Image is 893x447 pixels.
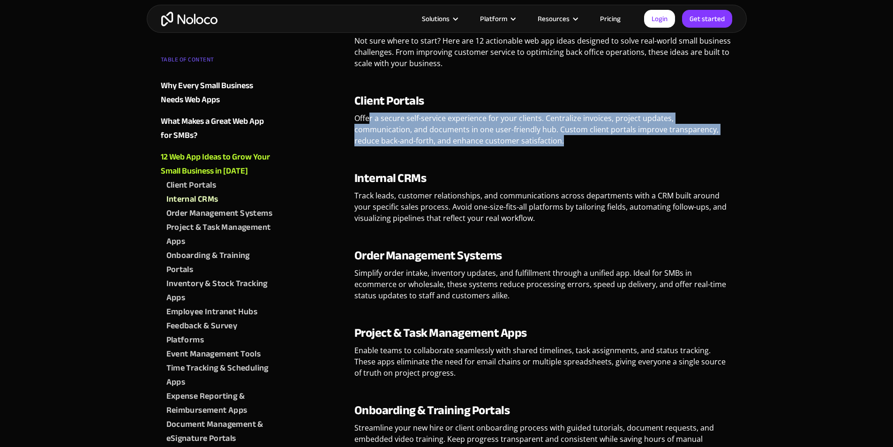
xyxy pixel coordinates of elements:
[480,13,507,25] div: Platform
[166,305,258,319] div: Employee Intranet Hubs
[161,150,274,178] a: 12 Web App Ideas to Grow Your Small Business in [DATE]
[166,206,274,220] a: Order Management Systems
[354,345,733,386] p: Enable teams to collaborate seamlessly with shared timelines, task assignments, and status tracki...
[166,206,273,220] div: Order Management Systems
[166,347,261,361] div: Event Management Tools
[526,13,588,25] div: Resources
[166,319,274,347] a: Feedback & Survey Platforms
[354,167,427,189] strong: Internal CRMs
[166,361,274,389] a: Time Tracking & Scheduling Apps
[166,417,274,446] a: Document Management & eSignature Portals
[166,192,218,206] div: Internal CRMs
[354,399,510,422] strong: Onboarding & Training Portals
[161,53,274,71] div: TABLE OF CONTENT
[354,244,502,267] strong: Order Management Systems
[166,305,274,319] a: Employee Intranet Hubs
[422,13,450,25] div: Solutions
[166,277,274,305] a: Inventory & Stock Tracking Apps
[644,10,675,28] a: Login
[354,267,733,308] p: Simplify order intake, inventory updates, and fulfillment through a unified app. Ideal for SMBs i...
[166,192,274,206] a: Internal CRMs
[354,190,733,231] p: Track leads, customer relationships, and communications across departments with a CRM built aroun...
[354,35,733,76] p: Not sure where to start? Here are 12 actionable web app ideas designed to solve real-world small ...
[166,220,274,249] a: Project & Task Management Apps
[538,13,570,25] div: Resources
[410,13,468,25] div: Solutions
[166,178,217,192] div: Client Portals
[161,114,274,143] a: What Makes a Great Web App for SMBs?
[161,12,218,26] a: home
[468,13,526,25] div: Platform
[354,89,424,112] strong: Client Portals
[354,113,733,153] p: Offer a secure self-service experience for your clients. Centralize invoices, project updates, co...
[588,13,632,25] a: Pricing
[166,178,274,192] a: Client Portals
[166,347,274,361] a: Event Management Tools
[682,10,732,28] a: Get started
[161,79,274,107] a: Why Every Small Business Needs Web Apps
[166,389,274,417] a: Expense Reporting & Reimbursement Apps
[354,321,527,344] strong: Project & Task Management Apps
[166,249,274,277] a: Onboarding & Training Portals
